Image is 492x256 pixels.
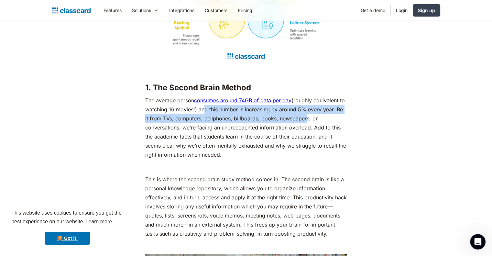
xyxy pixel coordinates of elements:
[418,7,435,14] div: Sign up
[470,234,486,250] iframe: Intercom live chat
[145,67,347,76] p: ‍
[145,175,347,238] p: This is where the second brain study method comes in. The second brain is like a personal knowled...
[194,97,291,104] a: consumes around 74GB of data per day
[145,162,347,172] p: ‍
[98,3,127,17] a: Features
[84,217,113,227] a: learn more about cookies
[52,6,91,15] a: home
[132,7,151,14] div: Solutions
[145,241,347,250] p: ‍
[145,83,251,92] strong: 1. The Second Brain Method
[355,3,390,17] a: Get a demo
[391,3,413,17] a: Login
[200,3,233,17] a: Customers
[11,209,123,227] span: This website uses cookies to ensure you get the best experience on our website.
[145,96,347,159] p: The average person (roughly equivalent to watching 16 movies!) and this number is increasing by a...
[413,4,440,17] a: Sign up
[5,203,129,251] div: cookieconsent
[164,3,200,17] a: Integrations
[45,232,90,245] a: dismiss cookie message
[233,3,257,17] a: Pricing
[127,3,164,17] div: Solutions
